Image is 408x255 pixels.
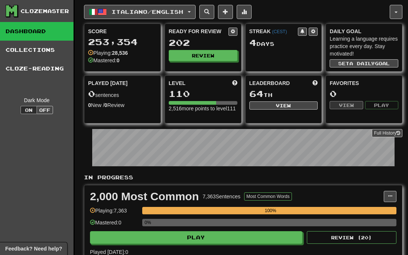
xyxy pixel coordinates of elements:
div: 110 [169,89,237,98]
div: Mastered: 0 [90,219,138,231]
button: Review [169,50,237,61]
button: Play [90,231,302,244]
div: 253,354 [88,37,157,47]
button: Most Common Words [244,192,292,201]
a: Full History [372,129,402,137]
span: Played [DATE] [88,79,128,87]
span: Played [DATE]: 0 [90,249,128,255]
button: Off [37,106,53,114]
button: View [249,101,318,110]
button: Italiano/English [84,5,196,19]
strong: 0 [105,102,108,108]
div: 2,516 more points to level 111 [169,105,237,112]
strong: 0 [116,57,119,63]
button: Search sentences [199,5,214,19]
span: Italiano / English [112,9,183,15]
div: 2,000 Most Common [90,191,199,202]
div: Streak [249,28,298,35]
span: Score more points to level up [232,79,237,87]
div: 100% [144,207,396,214]
div: 7,363 Sentences [203,193,240,200]
button: Play [365,101,398,109]
div: Clozemaster [21,7,69,15]
div: Playing: [88,49,128,57]
div: Day s [249,38,318,48]
div: Ready for Review [169,28,228,35]
button: More stats [237,5,252,19]
span: 0 [88,88,95,99]
div: Daily Goal [330,28,398,35]
button: On [21,106,37,114]
div: 0 [330,89,398,98]
button: Review (20) [307,231,396,244]
button: Add sentence to collection [218,5,233,19]
div: Favorites [330,79,398,87]
strong: 28,536 [112,50,128,56]
p: In Progress [84,174,402,181]
div: Dark Mode [6,97,68,104]
div: th [249,89,318,99]
span: Level [169,79,186,87]
span: Leaderboard [249,79,290,87]
div: Playing: 7,363 [90,207,138,219]
div: Score [88,28,157,35]
button: Seta dailygoal [330,59,398,67]
span: This week in points, UTC [312,79,318,87]
div: Mastered: [88,57,119,64]
span: 64 [249,88,264,99]
div: 202 [169,38,237,47]
strong: 0 [88,102,91,108]
span: a daily [349,61,375,66]
a: (CEST) [272,29,287,34]
div: sentences [88,89,157,99]
span: 4 [249,37,256,48]
button: View [330,101,363,109]
div: Learning a language requires practice every day. Stay motivated! [330,35,398,57]
span: Open feedback widget [5,245,62,252]
div: New / Review [88,101,157,109]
